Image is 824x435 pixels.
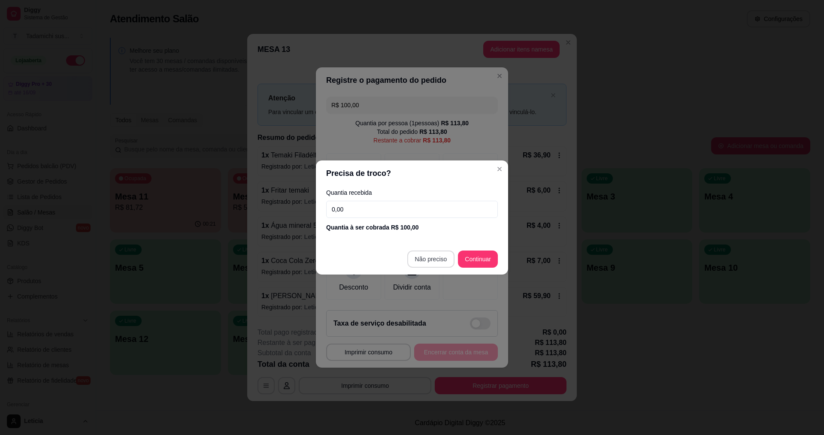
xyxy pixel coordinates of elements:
button: Não preciso [407,251,455,268]
header: Precisa de troco? [316,160,508,186]
button: Close [493,162,506,176]
div: Quantia à ser cobrada R$ 100,00 [326,223,498,232]
label: Quantia recebida [326,190,498,196]
button: Continuar [458,251,498,268]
